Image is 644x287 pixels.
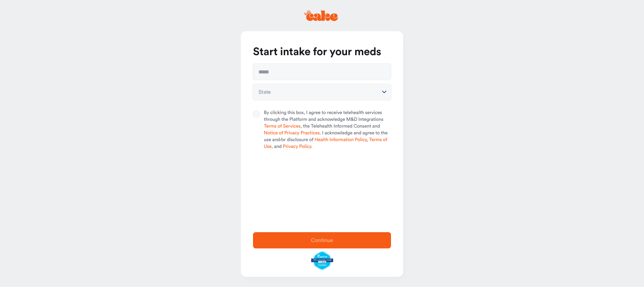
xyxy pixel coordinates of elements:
button: By clicking this box, I agree to receive telehealth services through the Platform and acknowledge... [253,111,260,117]
h1: Start intake for your meds [253,45,391,59]
a: Notice of Privacy Practices [264,131,320,135]
a: Privacy Policy [283,144,311,149]
a: Health Information Policy [315,137,367,142]
span: By clicking this box, I agree to receive telehealth services through the Platform and acknowledge... [264,110,391,150]
a: Terms of Use [264,137,387,149]
span: Continue [311,238,333,243]
img: legit-script-certified.png [311,251,333,270]
a: Terms of Services [264,124,300,129]
button: Continue [253,232,391,248]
